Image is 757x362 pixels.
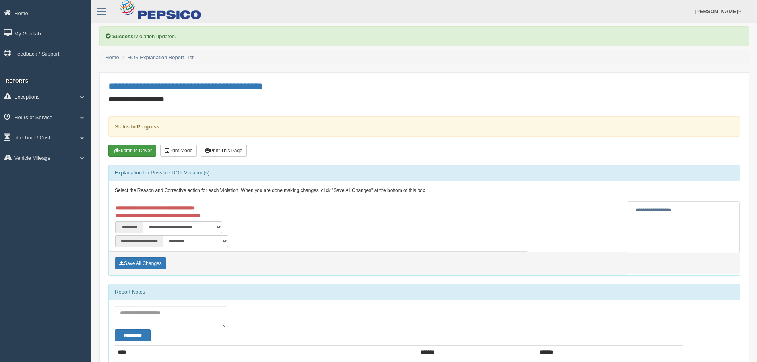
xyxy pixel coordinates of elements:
[99,26,749,46] div: Violation updated.
[109,165,740,181] div: Explanation for Possible DOT Violation(s)
[128,54,194,60] a: HOS Explanation Report List
[109,284,740,300] div: Report Notes
[201,145,247,157] button: Print This Page
[109,181,740,200] div: Select the Reason and Corrective action for each Violation. When you are done making changes, cli...
[131,124,159,130] strong: In Progress
[108,116,740,137] div: Status:
[105,54,119,60] a: Home
[108,145,156,157] button: Submit To Driver
[112,33,135,39] b: Success!
[160,145,197,157] button: Print Mode
[115,257,166,269] button: Save
[115,329,151,341] button: Change Filter Options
